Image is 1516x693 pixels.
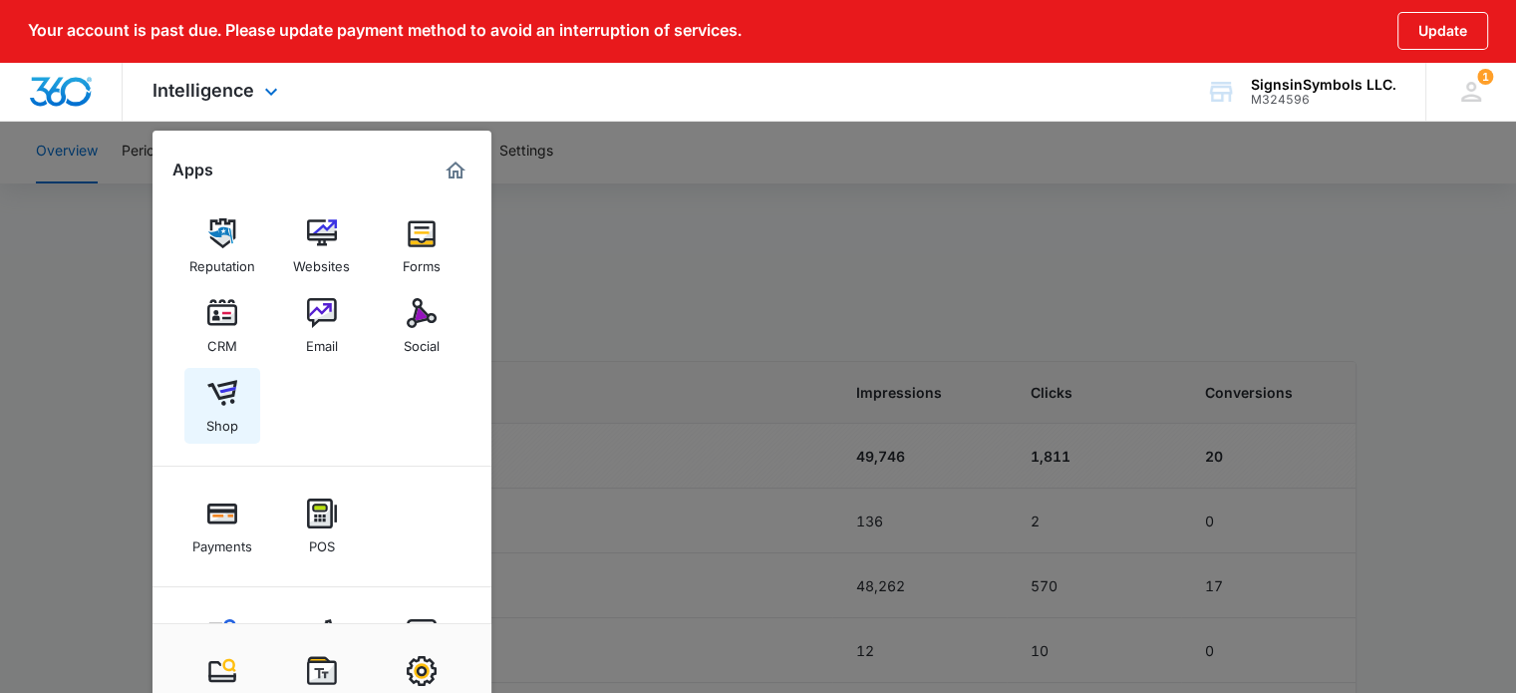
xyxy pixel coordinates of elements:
[206,408,238,434] div: Shop
[404,328,440,354] div: Social
[384,288,459,364] a: Social
[384,208,459,284] a: Forms
[184,208,260,284] a: Reputation
[1477,69,1493,85] div: notifications count
[192,528,252,554] div: Payments
[403,248,441,274] div: Forms
[284,208,360,284] a: Websites
[123,62,313,121] div: Intelligence
[306,328,338,354] div: Email
[189,248,255,274] div: Reputation
[440,155,471,186] a: Marketing 360® Dashboard
[184,489,260,564] a: Payments
[172,161,213,179] h2: Apps
[384,609,459,685] a: Intelligence
[207,328,237,354] div: CRM
[28,21,742,40] p: Your account is past due. Please update payment method to avoid an interruption of services.
[1425,62,1516,121] div: notifications count
[1397,12,1488,50] button: Update
[309,528,335,554] div: POS
[284,288,360,364] a: Email
[1251,93,1396,107] div: account id
[184,288,260,364] a: CRM
[1477,69,1493,85] span: 1
[293,248,350,274] div: Websites
[284,489,360,564] a: POS
[284,609,360,685] a: Ads
[1251,77,1396,93] div: account name
[152,80,254,101] span: Intelligence
[184,368,260,444] a: Shop
[184,609,260,685] a: Content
